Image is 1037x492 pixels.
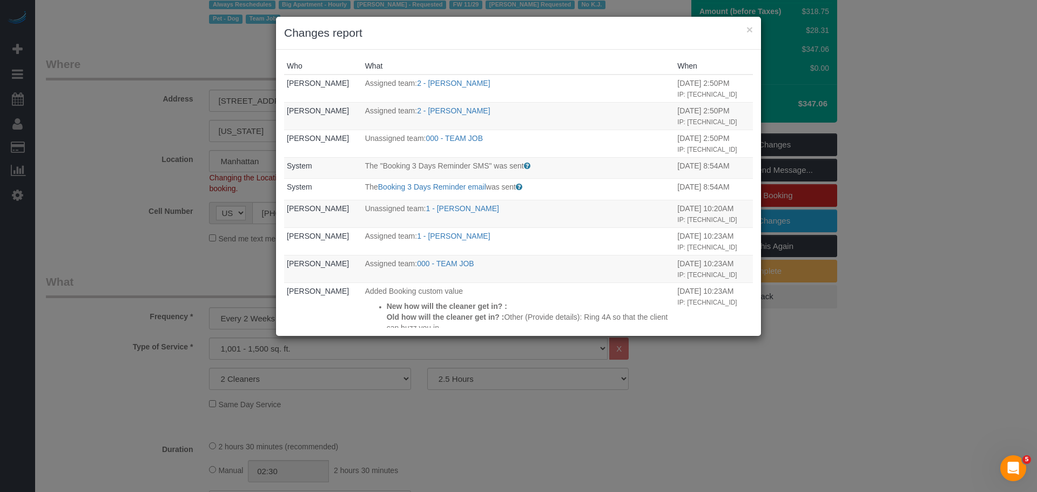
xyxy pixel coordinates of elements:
td: What [362,200,675,227]
small: IP: [TECHNICAL_ID] [677,146,737,153]
strong: New how will the cleaner get in? : [387,302,507,311]
td: When [675,200,753,227]
td: When [675,282,753,341]
a: [PERSON_NAME] [287,79,349,87]
td: When [675,102,753,130]
a: 2 - [PERSON_NAME] [417,106,490,115]
a: [PERSON_NAME] [287,232,349,240]
td: Who [284,282,362,341]
td: What [362,255,675,282]
td: What [362,227,675,255]
td: When [675,75,753,102]
span: Assigned team: [365,232,418,240]
th: When [675,58,753,75]
td: Who [284,75,362,102]
td: When [675,179,753,200]
iframe: Intercom live chat [1000,455,1026,481]
td: Who [284,157,362,179]
td: Who [284,130,362,157]
a: 000 - TEAM JOB [417,259,474,268]
a: 1 - [PERSON_NAME] [426,204,499,213]
td: What [362,282,675,341]
button: × [746,24,753,35]
span: Unassigned team: [365,204,426,213]
span: Assigned team: [365,79,418,87]
td: When [675,130,753,157]
td: Who [284,102,362,130]
a: [PERSON_NAME] [287,106,349,115]
sui-modal: Changes report [276,17,761,336]
td: Who [284,179,362,200]
h3: Changes report [284,25,753,41]
a: [PERSON_NAME] [287,287,349,295]
td: What [362,130,675,157]
a: Booking 3 Days Reminder email [378,183,486,191]
span: Unassigned team: [365,134,426,143]
td: What [362,75,675,102]
span: The "Booking 3 Days Reminder SMS" was sent [365,161,524,170]
small: IP: [TECHNICAL_ID] [677,216,737,224]
a: 2 - [PERSON_NAME] [417,79,490,87]
a: [PERSON_NAME] [287,259,349,268]
small: IP: [TECHNICAL_ID] [677,299,737,306]
a: [PERSON_NAME] [287,134,349,143]
a: System [287,161,312,170]
strong: Old how will the cleaner get in? : [387,313,504,321]
span: Assigned team: [365,106,418,115]
span: Assigned team: [365,259,418,268]
td: Who [284,255,362,282]
small: IP: [TECHNICAL_ID] [677,91,737,98]
small: IP: [TECHNICAL_ID] [677,271,737,279]
span: The [365,183,378,191]
td: When [675,255,753,282]
td: What [362,157,675,179]
td: Who [284,200,362,227]
th: Who [284,58,362,75]
span: was sent [486,183,516,191]
td: Who [284,227,362,255]
a: 000 - TEAM JOB [426,134,483,143]
a: System [287,183,312,191]
small: IP: [TECHNICAL_ID] [677,118,737,126]
small: IP: [TECHNICAL_ID] [677,244,737,251]
a: [PERSON_NAME] [287,204,349,213]
td: What [362,102,675,130]
td: When [675,227,753,255]
a: 1 - [PERSON_NAME] [417,232,490,240]
td: When [675,157,753,179]
th: What [362,58,675,75]
span: 5 [1022,455,1031,464]
span: Added Booking custom value [365,287,463,295]
p: Other (Provide details): Ring 4A so that the client can buzz you in [387,312,672,333]
td: What [362,179,675,200]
